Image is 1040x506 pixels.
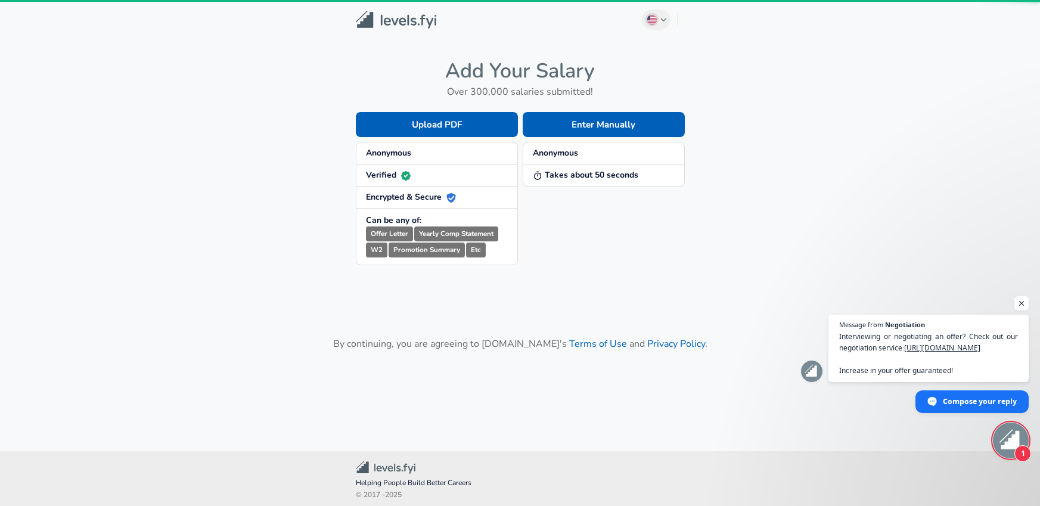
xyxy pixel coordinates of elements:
[356,11,436,29] img: Levels.fyi
[366,147,411,159] strong: Anonymous
[523,112,685,137] button: Enter Manually
[642,10,670,30] button: English (US)
[356,83,685,100] h6: Over 300,000 salaries submitted!
[533,147,578,159] strong: Anonymous
[366,191,456,203] strong: Encrypted & Secure
[389,243,465,257] small: Promotion Summary
[647,15,657,24] img: English (US)
[466,243,486,257] small: Etc
[569,337,627,350] a: Terms of Use
[356,461,415,474] img: Levels.fyi Community
[533,169,638,181] strong: Takes about 50 seconds
[366,243,387,257] small: W2
[356,489,685,501] span: © 2017 - 2025
[414,226,498,241] small: Yearly Comp Statement
[993,423,1029,458] div: Open chat
[943,391,1017,412] span: Compose your reply
[356,58,685,83] h4: Add Your Salary
[839,331,1018,376] span: Interviewing or negotiating an offer? Check out our negotiation service: Increase in your offer g...
[366,215,421,226] strong: Can be any of:
[647,337,705,350] a: Privacy Policy
[356,477,685,489] span: Helping People Build Better Careers
[839,321,883,328] span: Message from
[366,169,411,181] strong: Verified
[366,226,413,241] small: Offer Letter
[1014,445,1031,462] span: 1
[885,321,925,328] span: Negotiation
[356,112,518,137] button: Upload PDF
